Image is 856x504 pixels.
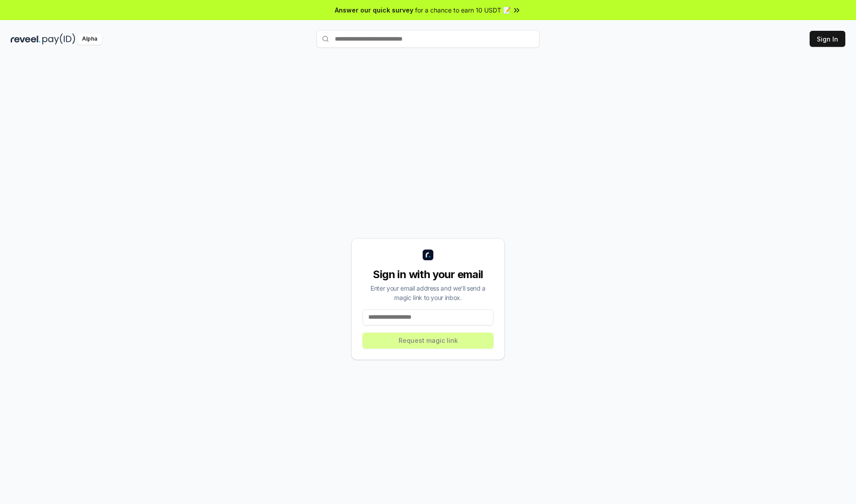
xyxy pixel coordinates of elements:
img: pay_id [42,33,75,45]
div: Enter your email address and we’ll send a magic link to your inbox. [362,283,494,302]
button: Sign In [810,31,845,47]
span: Answer our quick survey [335,5,413,15]
img: logo_small [423,250,433,260]
div: Alpha [77,33,102,45]
img: reveel_dark [11,33,41,45]
span: for a chance to earn 10 USDT 📝 [415,5,510,15]
div: Sign in with your email [362,267,494,282]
